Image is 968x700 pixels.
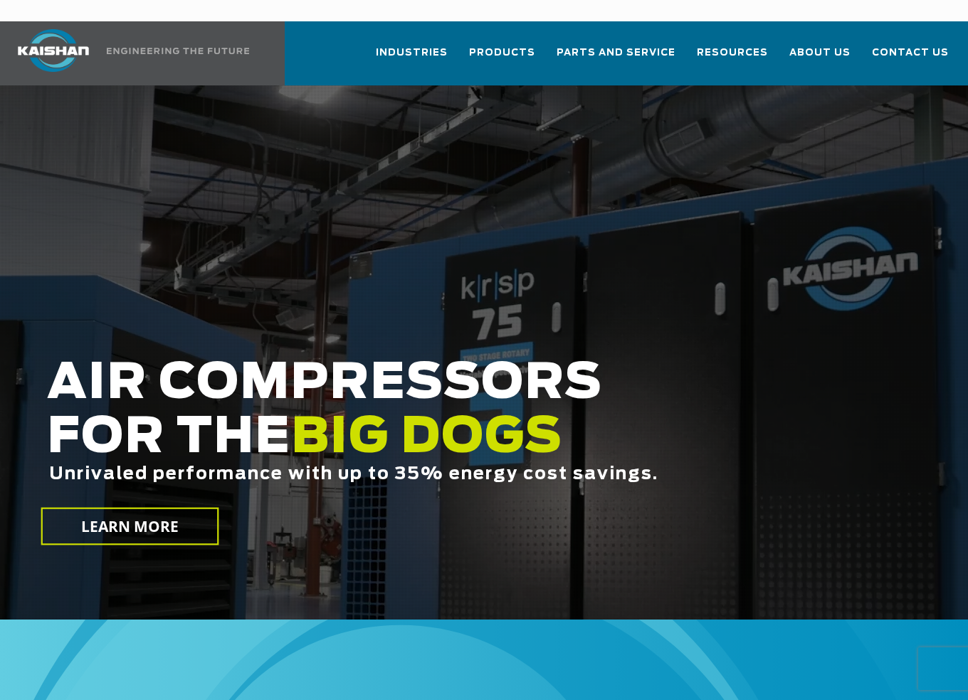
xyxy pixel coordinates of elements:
[872,34,949,83] a: Contact Us
[697,45,768,61] span: Resources
[872,45,949,61] span: Contact Us
[376,34,448,83] a: Industries
[41,508,219,545] a: LEARN MORE
[49,466,658,483] span: Unrivaled performance with up to 35% energy cost savings.
[81,516,179,537] span: LEARN MORE
[789,34,851,83] a: About Us
[697,34,768,83] a: Resources
[107,48,249,54] img: Engineering the future
[47,357,772,528] h2: AIR COMPRESSORS FOR THE
[376,45,448,61] span: Industries
[557,45,675,61] span: Parts and Service
[789,45,851,61] span: About Us
[469,45,535,61] span: Products
[291,414,563,462] span: BIG DOGS
[557,34,675,83] a: Parts and Service
[469,34,535,83] a: Products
